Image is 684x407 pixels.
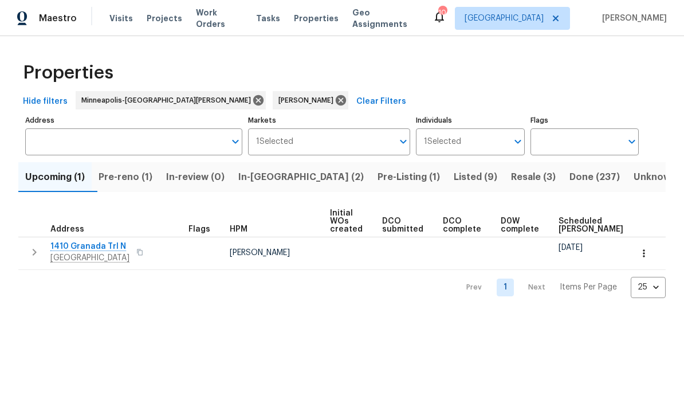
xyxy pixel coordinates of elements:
button: Open [510,134,526,150]
span: Projects [147,13,182,24]
span: Properties [23,67,113,79]
span: Address [50,225,84,233]
div: 25 [631,272,666,302]
span: HPM [230,225,247,233]
span: [GEOGRAPHIC_DATA] [465,13,544,24]
span: Work Orders [196,7,242,30]
button: Hide filters [18,91,72,112]
span: Pre-Listing (1) [378,169,440,185]
span: D0W complete [501,217,539,233]
a: Goto page 1 [497,279,514,296]
span: In-[GEOGRAPHIC_DATA] (2) [238,169,364,185]
p: Items Per Page [560,281,617,293]
span: Minneapolis-[GEOGRAPHIC_DATA][PERSON_NAME] [81,95,255,106]
div: 10 [438,7,446,18]
span: Properties [294,13,339,24]
div: Minneapolis-[GEOGRAPHIC_DATA][PERSON_NAME] [76,91,266,109]
span: [PERSON_NAME] [597,13,667,24]
span: Done (237) [569,169,620,185]
button: Clear Filters [352,91,411,112]
span: 1 Selected [424,137,461,147]
button: Open [624,134,640,150]
label: Flags [530,117,639,124]
span: Visits [109,13,133,24]
div: [PERSON_NAME] [273,91,348,109]
label: Markets [248,117,411,124]
span: Tasks [256,14,280,22]
span: DCO complete [443,217,481,233]
span: [PERSON_NAME] [230,249,290,257]
span: [PERSON_NAME] [278,95,338,106]
span: 1 Selected [256,137,293,147]
button: Open [227,134,243,150]
span: Resale (3) [511,169,556,185]
span: Geo Assignments [352,7,419,30]
span: Scheduled [PERSON_NAME] [559,217,623,233]
button: Open [395,134,411,150]
span: Pre-reno (1) [99,169,152,185]
span: Maestro [39,13,77,24]
span: Listed (9) [454,169,497,185]
span: Clear Filters [356,95,406,109]
label: Address [25,117,242,124]
span: Upcoming (1) [25,169,85,185]
span: [DATE] [559,244,583,252]
span: Initial WOs created [330,209,363,233]
span: Hide filters [23,95,68,109]
span: In-review (0) [166,169,225,185]
label: Individuals [416,117,524,124]
span: Flags [188,225,210,233]
span: DCO submitted [382,217,423,233]
nav: Pagination Navigation [455,277,666,298]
